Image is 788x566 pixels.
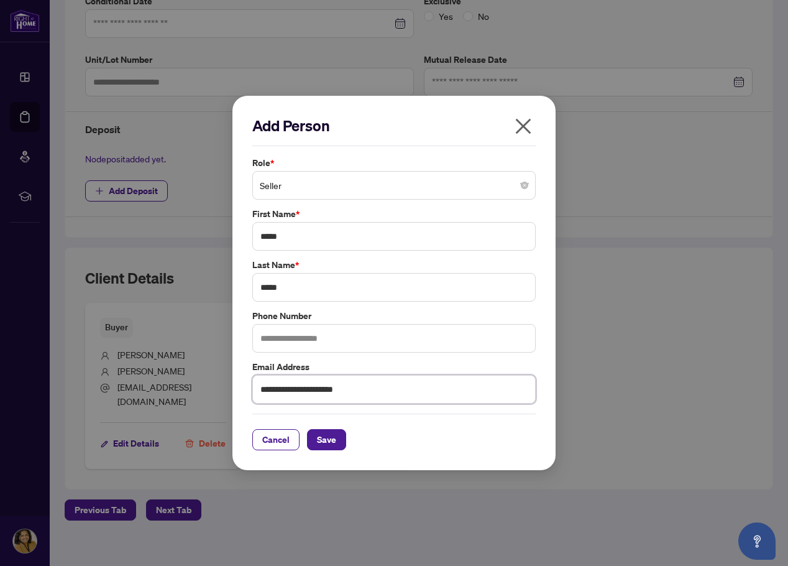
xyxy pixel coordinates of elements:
[260,174,528,197] span: Seller
[252,360,536,374] label: Email Address
[317,430,336,450] span: Save
[521,182,528,189] span: close-circle
[252,429,300,450] button: Cancel
[252,116,536,136] h2: Add Person
[252,156,536,170] label: Role
[262,430,290,450] span: Cancel
[252,258,536,272] label: Last Name
[513,116,533,136] span: close
[252,207,536,221] label: First Name
[307,429,346,450] button: Save
[738,522,776,560] button: Open asap
[252,309,536,323] label: Phone Number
